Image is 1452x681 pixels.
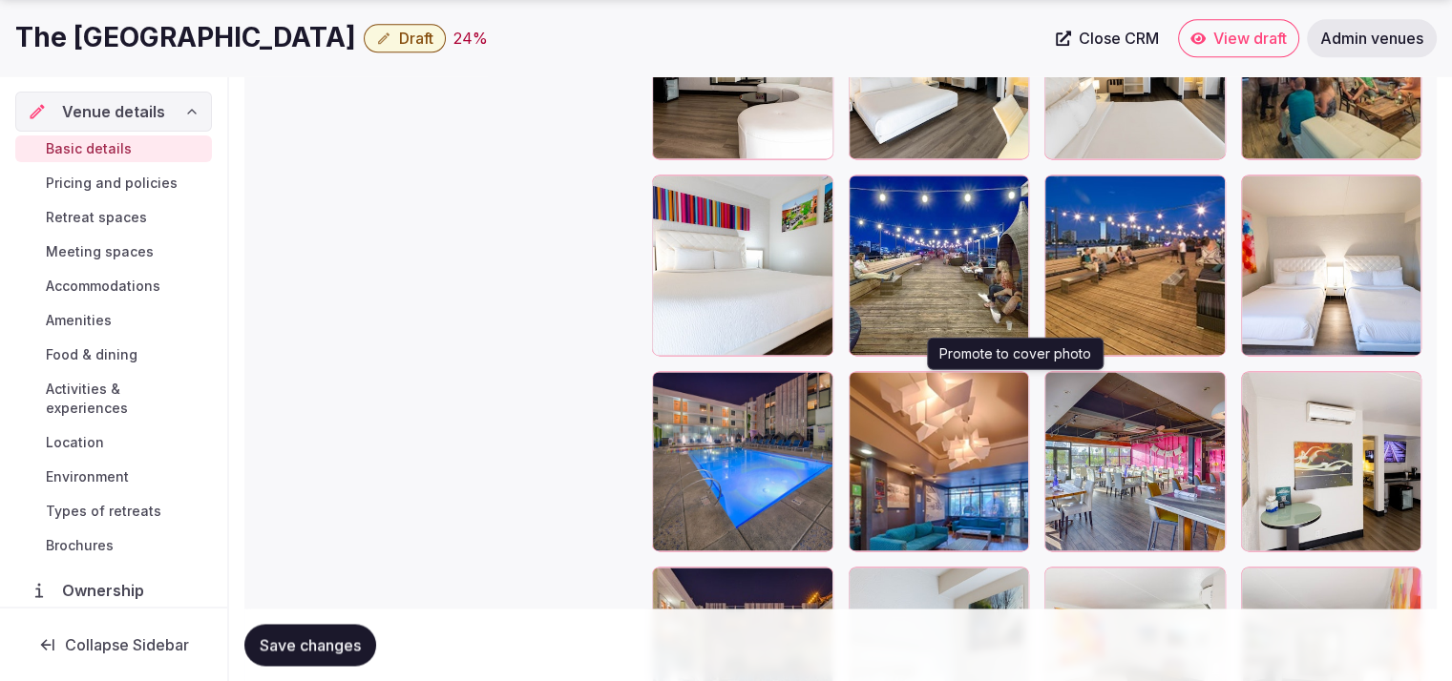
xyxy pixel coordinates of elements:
[1044,175,1226,356] div: 57VW2m7Qg0moBDjslqVE6w_029_lounge.jpg.jpg?h=852&w=1280
[1307,19,1437,57] a: Admin venues
[15,341,212,368] a: Food & dining
[15,464,212,490] a: Environment
[15,429,212,456] a: Location
[1213,29,1287,48] span: View draft
[46,242,154,261] span: Meeting spaces
[260,635,361,654] span: Save changes
[15,135,212,162] a: Basic details
[46,380,204,418] span: Activities & experiences
[15,204,212,231] a: Retreat spaces
[15,624,212,666] button: Collapse Sidebar
[1079,29,1159,48] span: Close CRM
[15,170,212,196] a: Pricing and policies
[46,433,104,452] span: Location
[46,208,147,227] span: Retreat spaces
[46,536,114,555] span: Brochures
[62,100,165,123] span: Venue details
[46,174,178,193] span: Pricing and policies
[46,311,112,330] span: Amenities
[46,277,160,296] span: Accommodations
[244,624,376,666] button: Save changes
[15,570,212,610] a: Ownership
[939,344,1091,363] p: Promote to cover photo
[849,175,1030,356] div: FZmTnLSH3UarsUSBSPaQfw_018_lounge.jpg.jpg?h=1270&w=1906
[1320,29,1423,48] span: Admin venues
[849,371,1030,552] div: HzEFSxoxvE6kLd5BLYEWQ_026_lobby.jpg.jpg?h=1600&w=1065
[46,502,161,521] span: Types of retreats
[652,371,833,552] div: dfcDf3VoP0mp3RdJ9yaJQ_017_pool.jpg.jpg?h=1766&w=1920
[15,19,356,56] h1: The [GEOGRAPHIC_DATA]
[1241,175,1422,356] div: h8eyQIjSaUagS7VxYYuo4A_Q2DLXV_Deluxe%202%20queen%20pool%20vw_beds.jpg?h=896&w=1344
[1044,19,1170,57] a: Close CRM
[1044,371,1226,552] div: g5b1pVIvE6rozN09sTAA_010_Clarendon.jpg.jpg?h=1365&w=2048
[1178,19,1299,57] a: View draft
[46,467,129,486] span: Environment
[1241,371,1422,552] div: XmAiucSeaUS2DH7Vje4Q_K1SBUD_Elevated%20King%20Suite_TV%20and%20Table.jpg?h=896&w=1344
[15,532,212,559] a: Brochures
[453,27,488,50] button: 24%
[65,635,189,654] span: Collapse Sidebar
[15,273,212,299] a: Accommodations
[15,307,212,334] a: Amenities
[62,579,152,602] span: Ownership
[15,238,212,265] a: Meeting spaces
[15,376,212,422] a: Activities & experiences
[15,498,212,525] a: Types of retreats
[364,24,446,52] button: Draft
[46,345,137,364] span: Food & dining
[453,27,488,50] div: 24 %
[46,139,132,158] span: Basic details
[399,29,433,48] span: Draft
[652,175,833,356] div: JJhtom0xUqCA6bdqhJXjg_K1DLX_Deluxe%20King%20Room_Bed.jpg?h=841&w=1262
